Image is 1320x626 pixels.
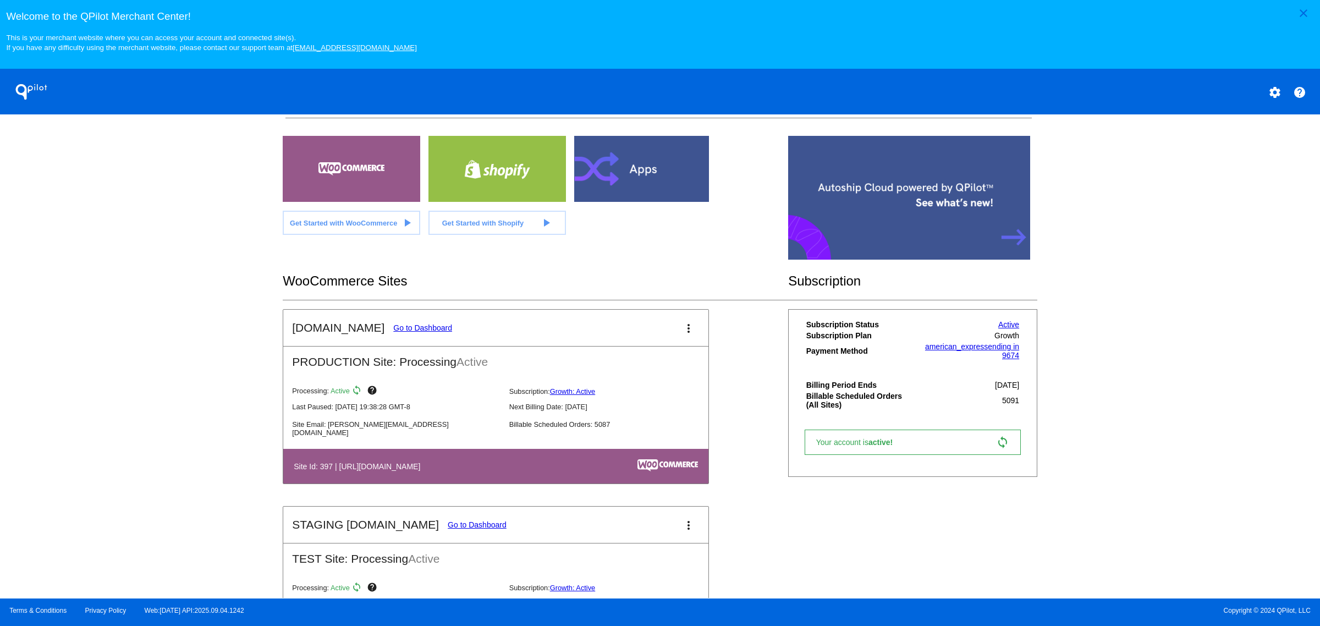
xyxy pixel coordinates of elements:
th: Billable Scheduled Orders (All Sites) [806,391,913,410]
mat-icon: sync [351,582,365,595]
a: Active [998,320,1019,329]
span: 5091 [1002,396,1019,405]
a: Go to Dashboard [393,323,452,332]
mat-icon: play_arrow [540,216,553,229]
p: Site Email: [PERSON_NAME][EMAIL_ADDRESS][DOMAIN_NAME] [292,420,500,437]
a: Get Started with WooCommerce [283,211,420,235]
th: Subscription Status [806,320,913,330]
span: Copyright © 2024 QPilot, LLC [669,607,1311,614]
h2: WooCommerce Sites [283,273,788,289]
span: Active [331,584,350,592]
mat-icon: settings [1268,86,1281,99]
mat-icon: more_vert [682,519,695,532]
p: Processing: [292,582,500,595]
img: c53aa0e5-ae75-48aa-9bee-956650975ee5 [637,459,698,471]
h2: TEST Site: Processing [283,543,708,565]
mat-icon: sync [996,436,1009,449]
mat-icon: help [367,582,380,595]
h1: QPilot [9,81,53,103]
span: active! [868,438,898,447]
mat-icon: close [1297,7,1310,20]
p: Last Paused: [DATE] 19:38:28 GMT-8 [292,403,500,411]
th: Billing Period Ends [806,380,913,390]
span: [DATE] [995,381,1019,389]
p: Billable Scheduled Orders: 5087 [509,420,717,429]
a: Get Started with Shopify [428,211,566,235]
mat-icon: help [367,385,380,398]
h3: Welcome to the QPilot Merchant Center! [6,10,1313,23]
span: Get Started with WooCommerce [290,219,397,227]
h2: STAGING [DOMAIN_NAME] [292,518,439,531]
p: Subscription: [509,584,717,592]
span: american_express [925,342,988,351]
a: Privacy Policy [85,607,127,614]
h2: PRODUCTION Site: Processing [283,347,708,369]
a: Web:[DATE] API:2025.09.04.1242 [145,607,244,614]
span: Get Started with Shopify [442,219,524,227]
h4: Site Id: 397 | [URL][DOMAIN_NAME] [294,462,426,471]
mat-icon: play_arrow [400,216,414,229]
th: Subscription Plan [806,331,913,341]
p: Next Billing Date: [DATE] [509,403,717,411]
h2: Subscription [788,273,1037,289]
a: american_expressending in 9674 [925,342,1019,360]
a: [EMAIL_ADDRESS][DOMAIN_NAME] [293,43,417,52]
th: Payment Method [806,342,913,360]
a: Growth: Active [550,584,596,592]
a: Terms & Conditions [9,607,67,614]
a: Go to Dashboard [448,520,507,529]
p: Processing: [292,385,500,398]
a: Your account isactive! sync [805,430,1021,455]
span: Your account is [816,438,904,447]
span: Active [408,552,439,565]
span: Growth [994,331,1019,340]
a: Growth: Active [550,387,596,396]
p: Subscription: [509,387,717,396]
mat-icon: sync [351,385,365,398]
small: This is your merchant website where you can access your account and connected site(s). If you hav... [6,34,416,52]
span: Active [331,387,350,396]
mat-icon: more_vert [682,322,695,335]
h2: [DOMAIN_NAME] [292,321,384,334]
mat-icon: help [1293,86,1306,99]
span: Active [457,355,488,368]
